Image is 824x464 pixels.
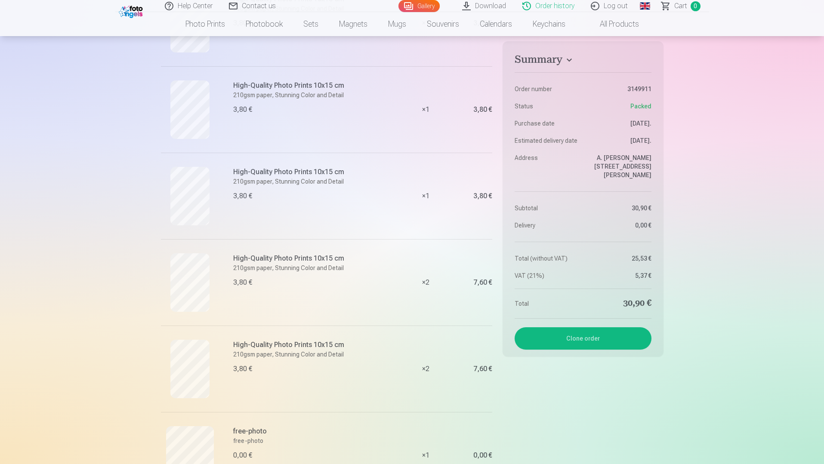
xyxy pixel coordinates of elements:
dt: Estimated delivery date [515,136,579,145]
div: 3,80 € [233,104,252,115]
img: /fa2 [119,3,145,18]
a: Sets [293,12,329,36]
a: Magnets [329,12,378,36]
dd: 30,90 € [587,298,651,310]
div: × 2 [393,326,458,412]
dd: A. [PERSON_NAME][STREET_ADDRESS][PERSON_NAME] [587,154,651,179]
div: 3,80 € [473,107,492,112]
dt: Total [515,298,579,310]
div: 3,80 € [233,277,252,288]
span: Packed [630,102,651,111]
button: Clone order [515,327,651,350]
dt: Purchase date [515,119,579,128]
div: 3,80 € [233,191,252,201]
dd: 5,37 € [587,271,651,280]
a: Photobook [235,12,293,36]
div: 3,80 € [233,364,252,374]
a: Calendars [469,12,522,36]
h6: High-Quality Photo Prints 10x15 cm [233,167,389,177]
a: Photo prints [175,12,235,36]
dt: Subtotal [515,204,579,212]
h6: High-Quality Photo Prints 10x15 cm [233,340,389,350]
div: 7,60 € [473,280,492,285]
dt: VAT (21%) [515,271,579,280]
dd: [DATE]. [587,119,651,128]
div: × 1 [393,66,458,153]
p: 210gsm paper, Stunning Color and Detail [233,350,389,359]
button: Summary [515,53,651,69]
a: Souvenirs [417,12,469,36]
a: Mugs [378,12,417,36]
div: 7,60 € [473,366,492,372]
div: 3,80 € [473,194,492,199]
dt: Status [515,102,579,111]
div: × 2 [393,239,458,326]
a: Keychains [522,12,576,36]
dt: Delivery [515,221,579,230]
div: × 1 [393,153,458,239]
dd: [DATE]. [587,136,651,145]
p: 210gsm paper, Stunning Color and Detail [233,264,389,272]
dd: 0,00 € [587,221,651,230]
dt: Address [515,154,579,179]
div: 0,00 € [233,450,252,461]
p: 210gsm paper, Stunning Color and Detail [233,91,389,99]
h6: free-photo [233,426,389,436]
span: Сart [674,1,687,11]
h6: High-Quality Photo Prints 10x15 cm [233,80,389,91]
dd: 25,53 € [587,254,651,263]
dd: 3149911 [587,85,651,93]
a: All products [576,12,649,36]
p: 210gsm paper, Stunning Color and Detail [233,177,389,186]
p: free-photo [233,436,389,445]
dt: Order number [515,85,579,93]
span: 0 [691,1,701,11]
div: 0,00 € [473,453,492,458]
dd: 30,90 € [587,204,651,212]
h6: High-Quality Photo Prints 10x15 cm [233,253,389,264]
dt: Total (without VAT) [515,254,579,263]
